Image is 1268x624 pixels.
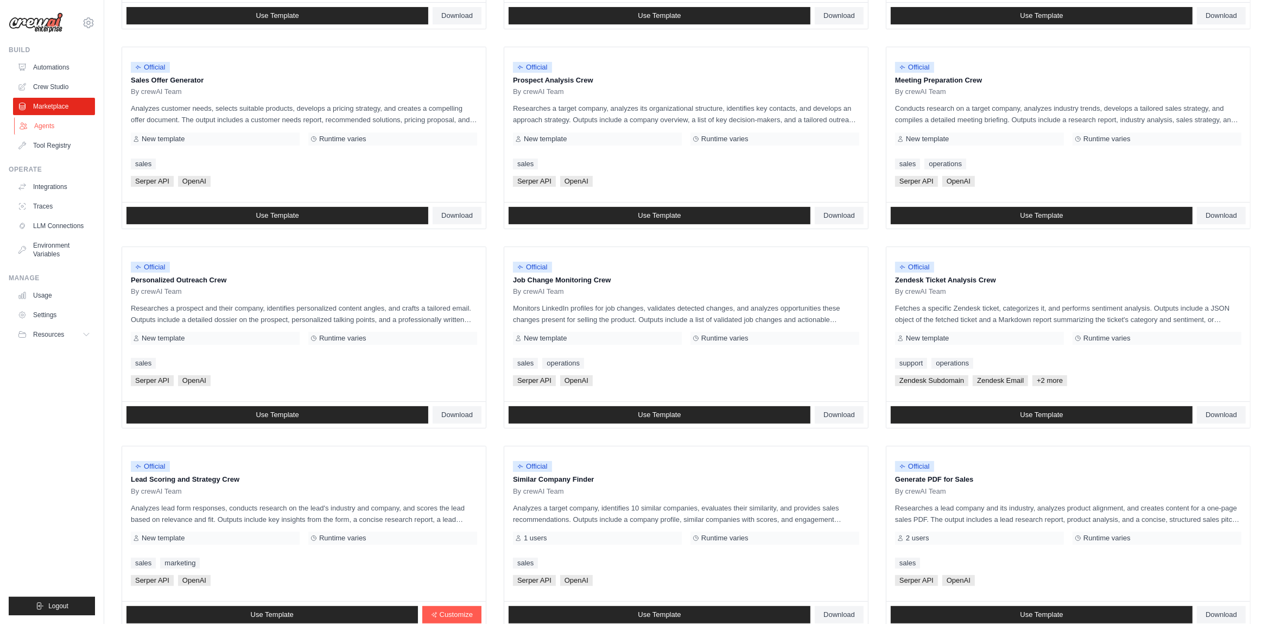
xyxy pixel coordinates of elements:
a: Crew Studio [13,78,95,96]
span: Official [513,461,552,472]
a: Use Template [509,207,810,224]
span: New template [906,135,949,143]
p: Monitors LinkedIn profiles for job changes, validates detected changes, and analyzes opportunitie... [513,302,859,325]
span: Official [895,262,934,273]
span: Serper API [513,375,556,386]
span: Official [131,62,170,73]
p: Researches a prospect and their company, identifies personalized content angles, and crafts a tai... [131,302,477,325]
span: Serper API [131,176,174,187]
a: Download [1197,207,1246,224]
span: Use Template [251,610,294,619]
span: Official [895,62,934,73]
span: Official [131,461,170,472]
span: 1 users [524,534,547,543]
a: Use Template [126,606,418,623]
span: Use Template [256,11,299,20]
div: Manage [9,274,95,282]
a: Use Template [891,7,1193,24]
span: New template [524,334,567,343]
a: sales [513,159,538,169]
span: Runtime varies [701,334,749,343]
span: Runtime varies [1083,534,1131,543]
a: marketing [160,558,200,569]
img: Logo [9,12,63,33]
span: New template [524,135,567,143]
span: Download [1206,411,1237,419]
a: Use Template [891,606,1193,623]
a: support [895,358,927,369]
span: Serper API [513,575,556,586]
span: Use Template [638,411,681,419]
a: Download [1197,406,1246,424]
span: Official [513,62,552,73]
a: Use Template [126,7,428,24]
p: Researches a lead company and its industry, analyzes product alignment, and creates content for a... [895,502,1241,525]
p: Similar Company Finder [513,474,859,485]
span: Runtime varies [701,534,749,543]
span: Download [823,411,855,419]
p: Lead Scoring and Strategy Crew [131,474,477,485]
span: Use Template [638,211,681,220]
a: Integrations [13,178,95,196]
a: Use Template [509,7,810,24]
span: 2 users [906,534,929,543]
a: Use Template [891,207,1193,224]
div: Operate [9,165,95,174]
span: New template [142,334,185,343]
span: OpenAI [942,176,975,187]
span: Official [895,461,934,472]
p: Sales Offer Generator [131,75,477,86]
span: Serper API [513,176,556,187]
p: Meeting Preparation Crew [895,75,1241,86]
p: Conducts research on a target company, analyzes industry trends, develops a tailored sales strate... [895,103,1241,125]
span: Download [441,211,473,220]
span: Download [1206,610,1237,619]
span: New template [142,534,185,543]
a: Download [433,7,481,24]
span: OpenAI [942,575,975,586]
button: Resources [13,326,95,343]
span: By crewAI Team [895,87,946,96]
p: Prospect Analysis Crew [513,75,859,86]
span: Zendesk Subdomain [895,375,968,386]
a: Use Template [126,406,428,424]
span: Serper API [131,375,174,386]
span: By crewAI Team [513,287,564,296]
span: Logout [48,602,68,610]
span: Runtime varies [1083,135,1131,143]
p: Analyzes customer needs, selects suitable products, develops a pricing strategy, and creates a co... [131,103,477,125]
span: OpenAI [560,375,593,386]
span: Runtime varies [319,135,366,143]
span: Use Template [638,11,681,20]
span: Use Template [1020,11,1063,20]
p: Personalized Outreach Crew [131,275,477,286]
span: Resources [33,330,64,339]
a: sales [131,159,156,169]
p: Job Change Monitoring Crew [513,275,859,286]
div: Build [9,46,95,54]
span: By crewAI Team [131,287,182,296]
span: Serper API [895,176,938,187]
span: By crewAI Team [131,487,182,496]
span: Use Template [256,411,299,419]
span: Use Template [1020,211,1063,220]
a: Customize [422,606,481,623]
span: Runtime varies [1083,334,1131,343]
span: New template [906,334,949,343]
a: sales [513,358,538,369]
span: Download [823,11,855,20]
a: operations [542,358,584,369]
span: Customize [440,610,473,619]
a: Download [815,406,864,424]
span: +2 more [1032,375,1067,386]
a: sales [131,558,156,569]
a: sales [513,558,538,569]
span: Download [823,211,855,220]
span: Serper API [131,575,174,586]
a: Use Template [891,406,1193,424]
a: Download [433,406,481,424]
span: By crewAI Team [513,87,564,96]
span: By crewAI Team [131,87,182,96]
span: OpenAI [560,575,593,586]
span: By crewAI Team [513,487,564,496]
